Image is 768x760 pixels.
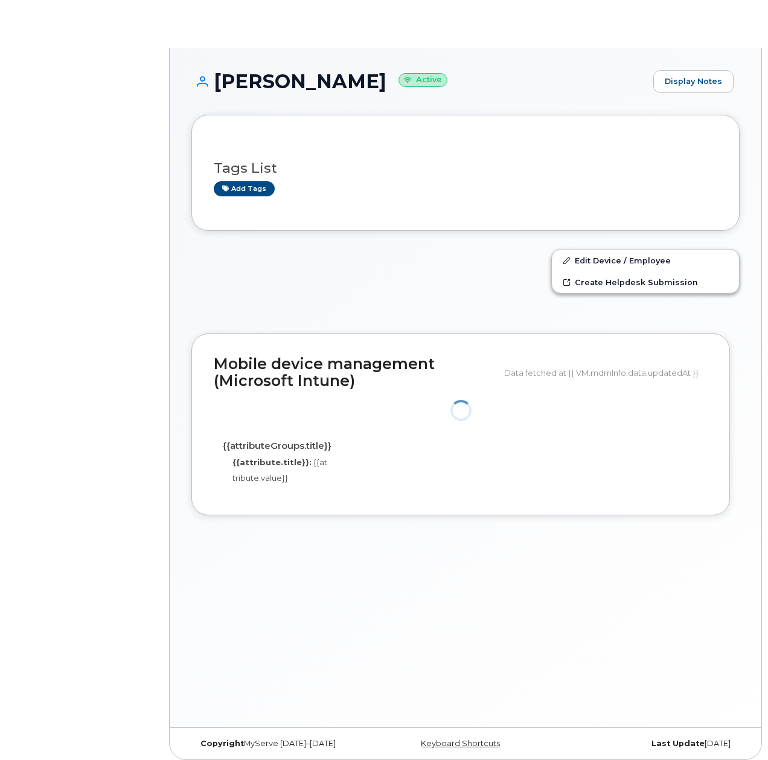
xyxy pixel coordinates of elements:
[214,356,495,389] h2: Mobile device management (Microsoft Intune)
[191,71,647,92] h1: [PERSON_NAME]
[214,181,275,196] a: Add tags
[398,73,447,87] small: Active
[421,739,500,748] a: Keyboard Shortcuts
[651,739,705,748] strong: Last Update
[223,441,328,451] h4: {{attributeGroups.title}}
[552,271,739,293] a: Create Helpdesk Submission
[557,739,740,749] div: [DATE]
[504,361,708,384] div: Data fetched at {{ VM.mdmInfo.data.updatedAt }}
[232,457,312,468] label: {{attribute.title}}:
[191,739,374,749] div: MyServe [DATE]–[DATE]
[653,70,734,93] a: Display Notes
[552,250,739,271] a: Edit Device / Employee
[200,739,244,748] strong: Copyright
[214,161,717,176] h3: Tags List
